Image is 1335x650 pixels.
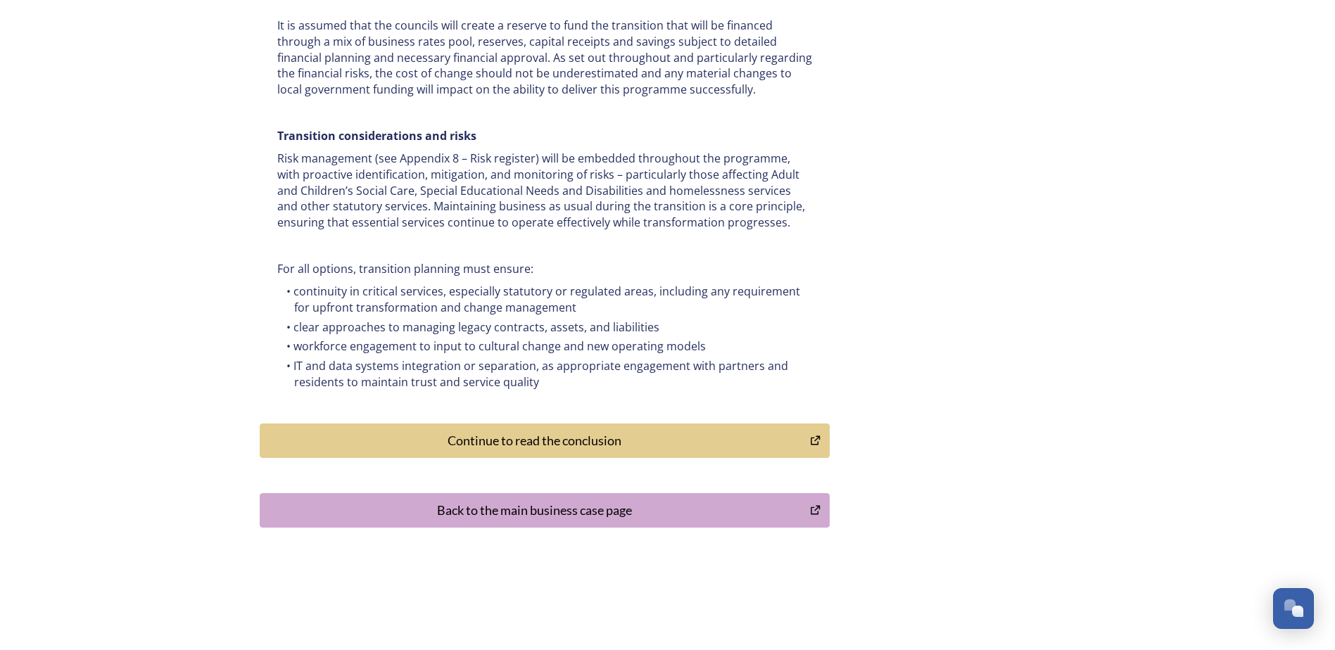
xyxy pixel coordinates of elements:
li: clear approaches to managing legacy contracts, assets, and liabilities [277,319,812,336]
strong: Transition considerations and risks [277,128,476,144]
div: Back to the main business case page [267,501,803,520]
div: Continue to read the conclusion [267,431,803,450]
p: It is assumed that the councils will create a reserve to fund the transition that will be finance... [277,18,812,98]
li: workforce engagement to input to cultural change and new operating models [277,338,812,355]
button: Continue to read the conclusion [260,423,830,458]
p: Risk management (see Appendix 8 – Risk register) will be embedded throughout the programme, with ... [277,151,812,231]
li: continuity in critical services, especially statutory or regulated areas, including any requireme... [277,283,812,315]
li: IT and data systems integration or separation, as appropriate engagement with partners and reside... [277,358,812,390]
p: For all options, transition planning must ensure: [277,261,812,277]
button: Open Chat [1273,588,1314,629]
button: Back to the main business case page [260,493,830,528]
